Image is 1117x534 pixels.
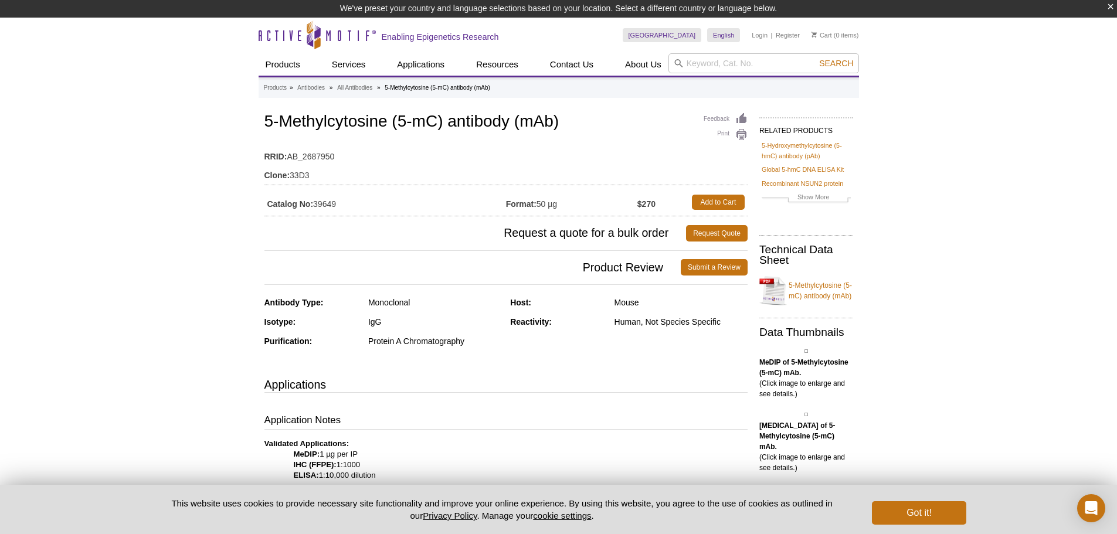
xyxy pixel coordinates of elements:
[759,117,853,138] h2: RELATED PRODUCTS
[812,31,832,39] a: Cart
[686,225,748,242] a: Request Quote
[812,32,817,38] img: Your Cart
[423,511,477,521] a: Privacy Policy
[637,199,656,209] strong: $270
[390,53,451,76] a: Applications
[759,421,836,451] b: [MEDICAL_DATA] of 5-Methylcytosine (5-mC) mAb.
[506,199,537,209] strong: Format:
[385,84,490,91] li: 5-Methylcytosine (5-mC) antibody (mAb)
[368,297,501,308] div: Monoclonal
[681,259,748,275] a: Submit a Review
[377,84,381,91] li: »
[290,84,293,91] li: »
[812,28,859,42] li: (0 items)
[264,170,290,181] strong: Clone:
[819,59,853,68] span: Search
[692,195,745,210] a: Add to Cart
[264,83,287,93] a: Products
[264,151,287,162] strong: RRID:
[264,192,506,213] td: 39649
[264,438,748,502] p: 1 µg per IP 1:1000 1:10,000 dilution For , we also offer AbFlex® 5-methylcytosine Recombinant Ant...
[543,53,600,76] a: Contact Us
[264,113,748,132] h1: 5-Methylcytosine (5-mC) antibody (mAb)
[762,192,851,205] a: Show More
[510,317,552,326] strong: Reactivity:
[804,349,808,353] img: 5-Methylcytosine (5-mC) antibody (mAb) tested by MeDIP analysis.
[264,259,681,275] span: Product Review
[259,53,307,76] a: Products
[759,357,853,399] p: (Click image to enlarge and see details.)
[368,336,501,346] div: Protein A Chromatography
[762,140,851,161] a: 5-Hydroxymethylcytosine (5-hmC) antibody (pAb)
[776,31,800,39] a: Register
[614,297,748,308] div: Mouse
[506,192,637,213] td: 50 µg
[759,358,848,377] b: MeDIP of 5-Methylcytosine (5-mC) mAb.
[759,273,853,308] a: 5-Methylcytosine (5-mC) antibody (mAb)
[759,327,853,338] h2: Data Thumbnails
[264,439,349,448] b: Validated Applications:
[337,83,372,93] a: All Antibodies
[816,58,857,69] button: Search
[759,244,853,266] h2: Technical Data Sheet
[264,376,748,393] h3: Applications
[264,144,748,163] td: AB_2687950
[264,225,687,242] span: Request a quote for a bulk order
[267,199,314,209] strong: Catalog No:
[264,413,748,430] h3: Application Notes
[297,83,325,93] a: Antibodies
[804,413,808,416] img: 5-Methylcytosine (5-mC) antibody (mAb) tested by immunohistochemistry.
[264,336,313,346] strong: Purification:
[294,460,337,469] strong: IHC (FFPE):
[382,32,499,42] h2: Enabling Epigenetics Research
[294,471,319,479] strong: ELISA:
[325,53,373,76] a: Services
[762,164,844,175] a: Global 5-hmC DNA ELISA Kit
[618,53,668,76] a: About Us
[294,450,320,458] strong: MeDIP:
[614,317,748,327] div: Human, Not Species Specific
[510,298,531,307] strong: Host:
[264,317,296,326] strong: Isotype:
[623,28,702,42] a: [GEOGRAPHIC_DATA]
[704,128,748,141] a: Print
[704,113,748,125] a: Feedback
[264,163,748,182] td: 33D3
[264,298,324,307] strong: Antibody Type:
[872,501,966,525] button: Got it!
[533,511,591,521] button: cookie settings
[707,28,740,42] a: English
[771,28,773,42] li: |
[151,497,853,522] p: This website uses cookies to provide necessary site functionality and improve your online experie...
[752,31,768,39] a: Login
[368,317,501,327] div: IgG
[1077,494,1105,522] div: Open Intercom Messenger
[668,53,859,73] input: Keyword, Cat. No.
[469,53,525,76] a: Resources
[330,84,333,91] li: »
[759,420,853,473] p: (Click image to enlarge and see details.)
[762,178,843,189] a: Recombinant NSUN2 protein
